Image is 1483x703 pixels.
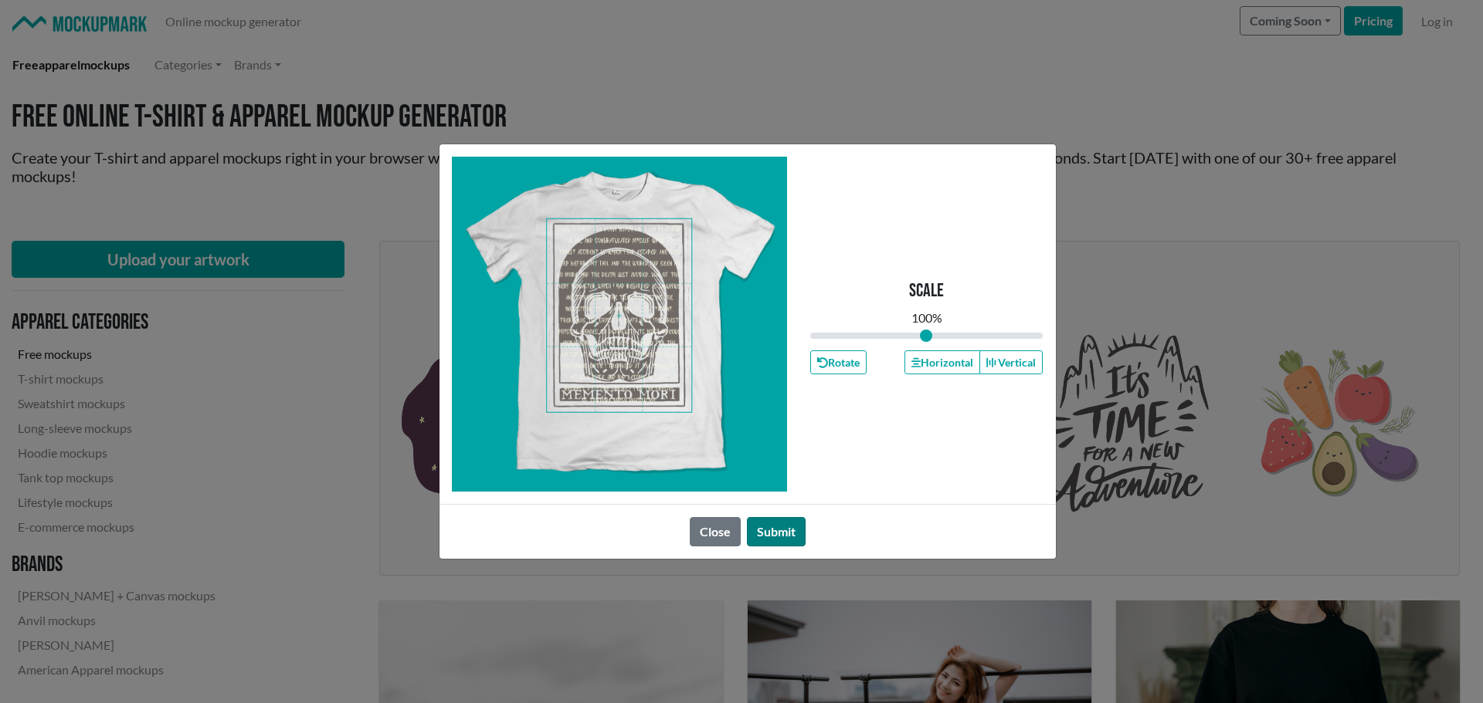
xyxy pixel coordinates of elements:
[911,309,942,327] div: 100 %
[904,350,980,374] button: Horizontal
[747,517,806,546] button: Submit
[909,280,944,302] p: Scale
[690,517,741,546] button: Close
[810,350,867,374] button: Rotate
[979,350,1043,374] button: Vertical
